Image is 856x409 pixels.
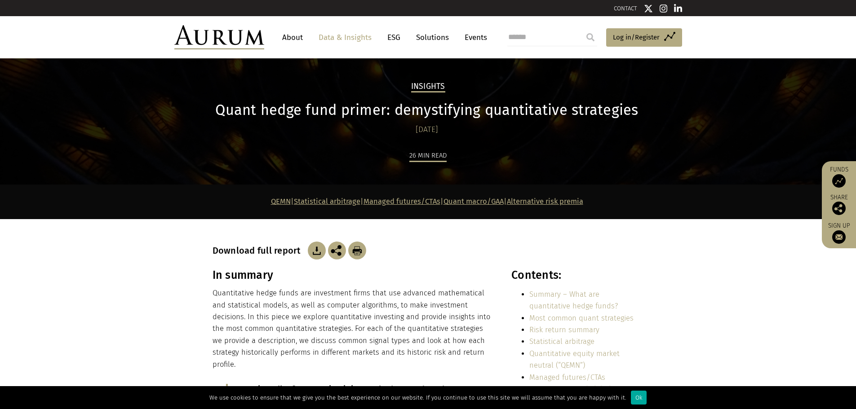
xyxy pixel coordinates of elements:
h1: Quant hedge fund primer: demystifying quantitative strategies [213,101,642,119]
a: Statistical arbitrage [294,197,360,206]
a: ESG [383,29,405,46]
a: Sign up [826,222,852,244]
a: Data & Insights [314,29,376,46]
img: Linkedin icon [674,4,682,13]
img: Twitter icon [644,4,653,13]
img: Download Article [308,242,326,259]
img: Instagram icon [660,4,668,13]
p: Quantitative hedge funds are investment firms that use advanced mathematical and statistical mode... [213,287,492,370]
img: Download Article [348,242,366,259]
img: Aurum [174,25,264,49]
div: Share [826,194,852,215]
a: Most common quant strategies [529,314,634,322]
div: 26 min read [409,150,447,162]
a: Managed futures/CTAs [364,197,440,206]
a: Quantitative equity market neutral (“QEMN”) [529,349,620,369]
a: About [278,29,307,46]
input: Submit [581,28,599,46]
a: CONTACT [614,5,637,12]
a: Quant macro/GAA [444,197,504,206]
a: Summary – What are quantitative hedge funds? [529,290,618,310]
a: Log in/Register [606,28,682,47]
h3: Download full report [213,245,306,256]
div: [DATE] [213,123,642,136]
img: Share this post [832,202,846,215]
h2: Insights [411,82,445,92]
a: Risk return summary [529,325,599,334]
div: Ok [631,391,647,405]
a: QEMN [271,197,291,206]
a: Quant macro and global asset allocation (“GAA”) [529,385,631,405]
h3: In summary [213,268,492,282]
a: Funds [826,166,852,188]
a: Alternative risk premia [507,197,583,206]
strong: | | | | [271,197,583,206]
img: Access Funds [832,174,846,188]
span: Log in/Register [613,32,660,43]
a: Solutions [412,29,453,46]
a: Events [460,29,487,46]
a: Statistical arbitrage [529,337,594,346]
img: Share this post [328,242,346,259]
h3: Contents: [511,268,641,282]
img: Sign up to our newsletter [832,230,846,244]
a: Managed futures/CTAs [529,373,605,382]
